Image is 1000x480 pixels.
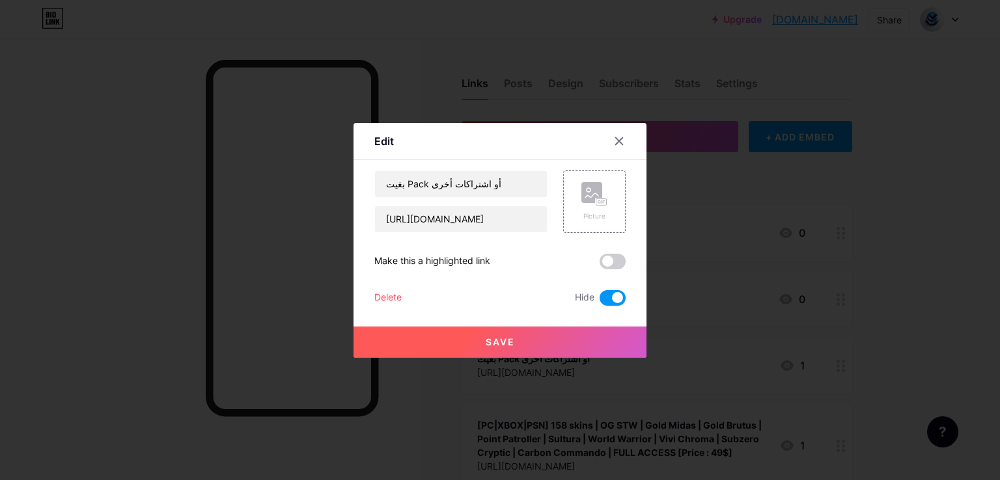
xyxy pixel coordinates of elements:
input: URL [375,206,547,232]
span: Hide [575,290,594,306]
div: Delete [374,290,402,306]
div: Edit [374,133,394,149]
button: Save [354,327,646,358]
div: Picture [581,211,607,221]
input: Title [375,171,547,197]
div: Make this a highlighted link [374,254,490,269]
span: Save [486,336,515,347]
